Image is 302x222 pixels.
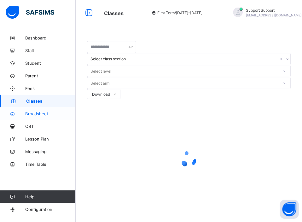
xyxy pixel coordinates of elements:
span: Download [92,92,110,97]
span: Messaging [25,149,76,154]
span: Broadsheet [25,111,76,116]
img: safsims [6,6,54,19]
span: Time Table [25,162,76,167]
div: Select level [90,65,111,77]
div: Select arm [90,77,109,89]
span: [EMAIL_ADDRESS][DOMAIN_NAME] [246,13,302,17]
span: CBT [25,124,76,129]
span: session/term information [151,10,203,15]
span: Parent [25,73,76,78]
span: Classes [26,99,76,104]
span: Staff [25,48,76,53]
div: Select class section [90,57,279,62]
span: Classes [104,10,124,16]
span: Fees [25,86,76,91]
span: Configuration [25,207,75,212]
span: Support Support [246,8,302,13]
span: Lesson Plan [25,136,76,141]
button: Open asap [280,200,299,219]
span: Dashboard [25,35,76,40]
span: Student [25,61,76,66]
span: Help [25,194,75,199]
